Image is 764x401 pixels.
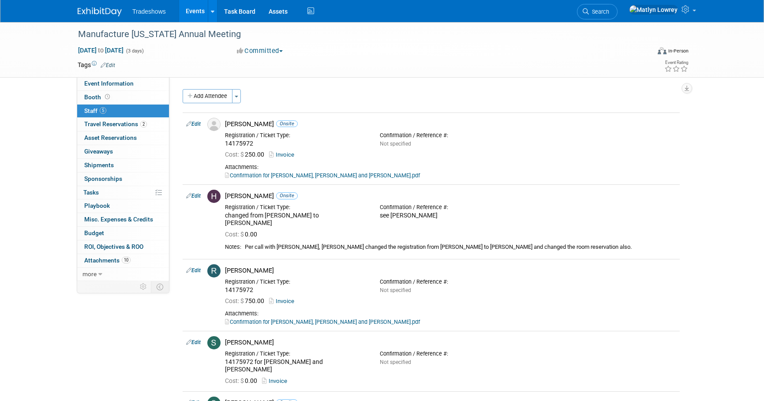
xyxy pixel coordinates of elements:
[225,358,367,374] div: 14175972 for [PERSON_NAME] and [PERSON_NAME]
[84,134,137,141] span: Asset Reservations
[78,46,124,54] span: [DATE] [DATE]
[84,202,110,209] span: Playbook
[136,281,151,292] td: Personalize Event Tab Strip
[225,377,245,384] span: Cost: $
[380,212,521,220] div: see [PERSON_NAME]
[207,190,221,203] img: H.jpg
[225,319,420,325] a: Confirmation for [PERSON_NAME], [PERSON_NAME] and [PERSON_NAME].pdf
[658,47,667,54] img: Format-Inperson.png
[225,231,261,238] span: 0.00
[225,338,676,347] div: [PERSON_NAME]
[225,164,676,171] div: Attachments:
[245,244,676,251] div: Per call with [PERSON_NAME], [PERSON_NAME] changed the registration from [PERSON_NAME] to [PERSON...
[122,257,131,263] span: 10
[77,118,169,131] a: Travel Reservations2
[380,204,521,211] div: Confirmation / Reference #:
[84,216,153,223] span: Misc. Expenses & Credits
[82,270,97,277] span: more
[225,244,241,251] div: Notes:
[598,46,689,59] div: Event Format
[276,120,298,127] span: Onsite
[225,151,268,158] span: 250.00
[207,336,221,349] img: S.jpg
[262,378,291,384] a: Invoice
[101,62,115,68] a: Edit
[668,48,689,54] div: In-Person
[77,172,169,186] a: Sponsorships
[186,193,201,199] a: Edit
[77,77,169,90] a: Event Information
[77,159,169,172] a: Shipments
[77,91,169,104] a: Booth
[225,266,676,275] div: [PERSON_NAME]
[77,105,169,118] a: Staff5
[100,107,106,114] span: 5
[207,264,221,277] img: R.jpg
[380,359,411,365] span: Not specified
[380,132,521,139] div: Confirmation / Reference #:
[84,175,122,182] span: Sponsorships
[589,8,609,15] span: Search
[225,212,367,228] div: changed from [PERSON_NAME] to [PERSON_NAME]
[84,161,114,169] span: Shipments
[380,287,411,293] span: Not specified
[225,192,676,200] div: [PERSON_NAME]
[225,286,367,294] div: 14175972
[77,131,169,145] a: Asset Reservations
[97,47,105,54] span: to
[380,278,521,285] div: Confirmation / Reference #:
[276,192,298,199] span: Onsite
[77,199,169,213] a: Playbook
[78,7,122,16] img: ExhibitDay
[207,118,221,131] img: Associate-Profile-5.png
[84,229,104,236] span: Budget
[125,48,144,54] span: (3 days)
[225,297,268,304] span: 750.00
[234,46,286,56] button: Committed
[78,60,115,69] td: Tags
[225,377,261,384] span: 0.00
[225,297,245,304] span: Cost: $
[269,298,298,304] a: Invoice
[151,281,169,292] td: Toggle Event Tabs
[77,268,169,281] a: more
[77,240,169,254] a: ROI, Objectives & ROO
[132,8,166,15] span: Tradeshows
[225,140,367,148] div: 14175972
[77,254,169,267] a: Attachments10
[225,231,245,238] span: Cost: $
[664,60,688,65] div: Event Rating
[225,172,420,179] a: Confirmation for [PERSON_NAME], [PERSON_NAME] and [PERSON_NAME].pdf
[225,120,676,128] div: [PERSON_NAME]
[380,350,521,357] div: Confirmation / Reference #:
[577,4,618,19] a: Search
[84,243,143,250] span: ROI, Objectives & ROO
[84,80,134,87] span: Event Information
[225,132,367,139] div: Registration / Ticket Type:
[225,278,367,285] div: Registration / Ticket Type:
[77,227,169,240] a: Budget
[84,107,106,114] span: Staff
[186,267,201,274] a: Edit
[77,186,169,199] a: Tasks
[225,151,245,158] span: Cost: $
[186,121,201,127] a: Edit
[84,120,147,127] span: Travel Reservations
[84,148,113,155] span: Giveaways
[83,189,99,196] span: Tasks
[186,339,201,345] a: Edit
[84,94,112,101] span: Booth
[77,145,169,158] a: Giveaways
[225,350,367,357] div: Registration / Ticket Type:
[380,141,411,147] span: Not specified
[269,151,298,158] a: Invoice
[84,257,131,264] span: Attachments
[183,89,232,103] button: Add Attendee
[225,204,367,211] div: Registration / Ticket Type:
[75,26,637,42] div: Manufacture [US_STATE] Annual Meeting
[629,5,678,15] img: Matlyn Lowrey
[225,310,676,317] div: Attachments:
[140,121,147,127] span: 2
[77,213,169,226] a: Misc. Expenses & Credits
[103,94,112,100] span: Booth not reserved yet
